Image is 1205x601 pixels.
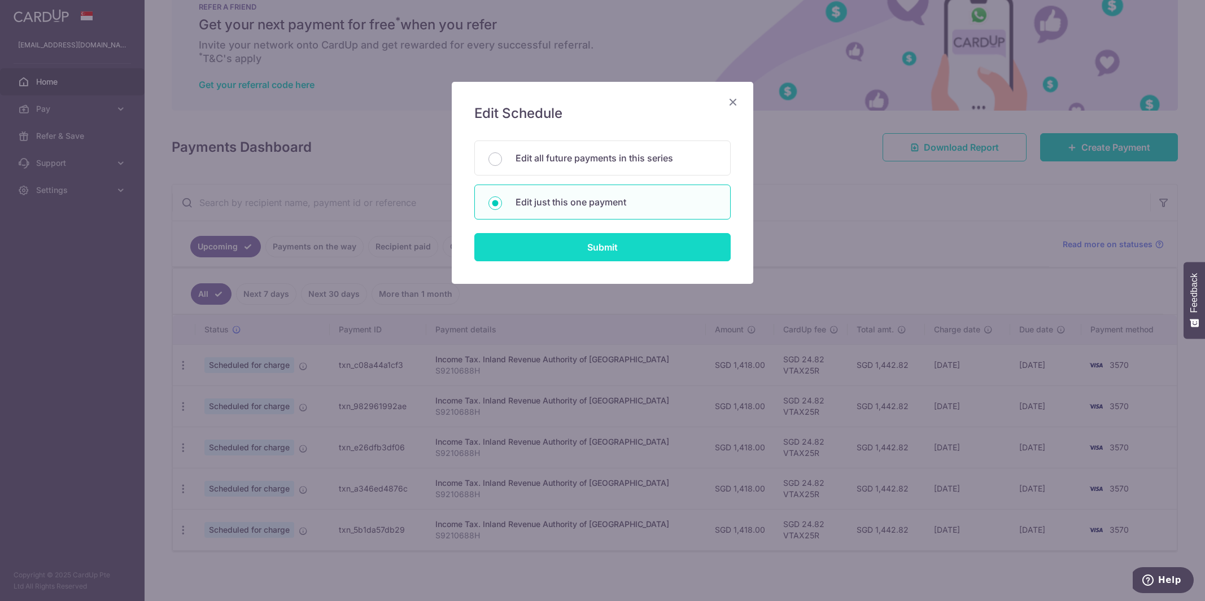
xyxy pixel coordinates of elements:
button: Close [726,95,740,109]
button: Feedback - Show survey [1184,262,1205,339]
input: Submit [474,233,731,261]
h5: Edit Schedule [474,104,731,122]
p: Edit all future payments in this series [516,151,717,165]
span: Feedback [1189,273,1199,313]
p: Edit just this one payment [516,195,717,209]
iframe: Opens a widget where you can find more information [1133,567,1194,595]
